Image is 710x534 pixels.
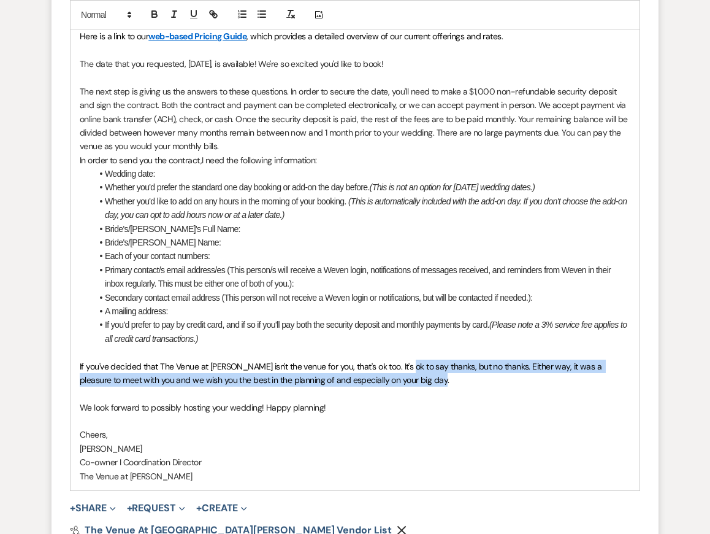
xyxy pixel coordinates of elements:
span: If you've decided that The Venue at [PERSON_NAME] isn't the venue for you, that's ok too. It's ok... [80,361,604,385]
span: Bride's/[PERSON_NAME]'s Full Name: [105,224,240,234]
button: Request [127,503,185,513]
a: web-based Pricing Guide [148,31,246,42]
span: + [196,503,202,513]
span: Whether you'd like to add on any hours in the morning of your booking. [105,196,348,206]
em: (This is automatically included with the add-on day. If you don't choose the add-on day, you can ... [105,196,629,220]
span: We look forward to possibly hosting your wedding! Happy planning! [80,402,326,413]
em: (Please note a 3% service fee applies to all credit card transactions.) [105,320,629,343]
span: Primary contact/s email address/es (This person/s will receive a Weven login, notifications of me... [105,265,613,288]
em: (This is not an option for [DATE] wedding dates.) [370,182,535,192]
button: Create [196,503,247,513]
span: Secondary contact email address (This person will not receive a Weven login or notifications, but... [105,293,533,303]
p: I need the following information: [80,153,630,167]
span: If you'd prefer to pay by credit card, and if so if you'll pay both the security deposit and mont... [105,320,489,330]
button: Share [70,503,116,513]
span: [PERSON_NAME] [80,443,142,454]
p: The date that you requested, [DATE], is available! We're so excited you'd like to book! [80,57,630,71]
p: Co-owner I Coordination Director [80,455,630,469]
span: The Venue at [PERSON_NAME] [80,471,192,482]
span: + [127,503,132,513]
span: Bride's/[PERSON_NAME] Name: [105,238,221,247]
p: Cheers, [80,428,630,441]
span: The next step is giving us the answers to these questions. In order to secure the date, you'll ne... [80,86,630,152]
span: Here is a link to our [80,31,148,42]
span: Whether you'd prefer the standard one day booking or add-on the day before. [105,182,370,192]
span: + [70,503,75,513]
span: Each of your contact numbers: [105,251,210,261]
span: , which provides a detailed overview of our current offerings and rates. [246,31,503,42]
span: Wedding date: [105,169,155,179]
span: In order to send you the contract, [80,155,202,166]
span: A mailing address: [105,306,168,316]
